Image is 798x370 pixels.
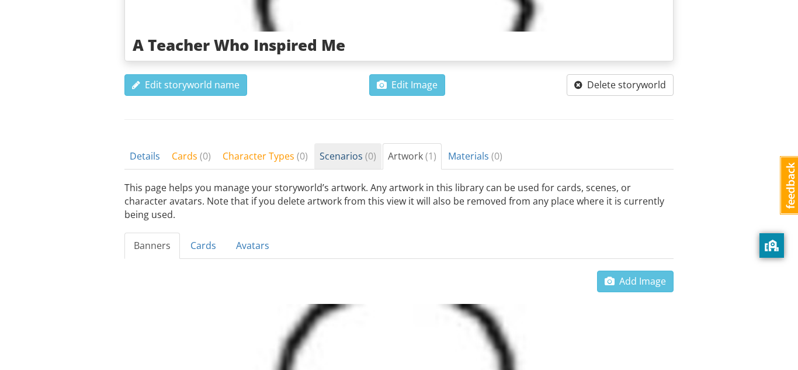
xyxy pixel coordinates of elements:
[369,74,445,96] button: Edit Image
[133,37,665,54] h3: A Teacher Who Inspired Me
[491,150,502,162] span: ( 0 )
[448,150,502,162] span: Materials
[227,233,279,259] a: Avatars
[365,150,376,162] span: ( 0 )
[759,233,784,258] button: privacy banner
[200,150,211,162] span: ( 0 )
[388,150,436,162] span: Artwork
[124,181,674,222] p: This page helps you manage your storyworld’s artwork. Any artwork in this library can be used for...
[181,233,225,259] a: Cards
[377,78,438,91] span: Edit Image
[425,150,436,162] span: ( 1 )
[124,233,180,259] a: Banners
[297,150,308,162] span: ( 0 )
[567,74,674,96] button: Delete storyworld
[605,275,666,288] span: Add Image
[223,150,308,162] span: Character Types
[597,271,674,292] button: Add Image
[320,150,376,162] span: Scenarios
[124,74,247,96] button: Edit storyworld name
[132,78,240,91] span: Edit storyworld name
[574,78,666,91] span: Delete storyworld
[130,150,160,162] span: Details
[172,150,211,162] span: Cards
